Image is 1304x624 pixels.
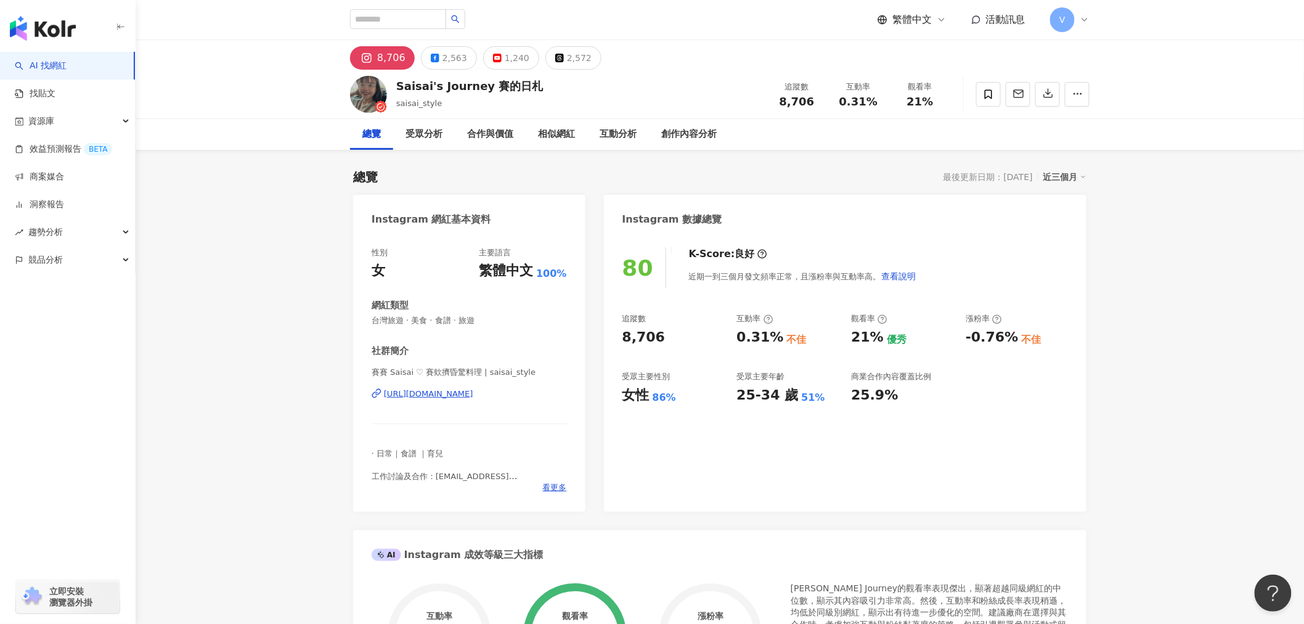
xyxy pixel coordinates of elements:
span: 看更多 [543,482,567,493]
a: 商案媒合 [15,171,64,183]
div: 8,706 [622,328,666,347]
div: [URL][DOMAIN_NAME] [384,388,473,400]
div: 商業合作內容覆蓋比例 [851,371,931,382]
div: 近期一到三個月發文頻率正常，且漲粉率與互動率高。 [689,264,917,289]
span: rise [15,228,23,237]
div: 總覽 [362,127,381,142]
div: 最後更新日期：[DATE] [943,172,1033,182]
div: 不佳 [787,333,807,347]
div: 社群簡介 [372,345,409,358]
div: 80 [622,255,653,281]
span: 100% [536,267,566,281]
a: 效益預測報告BETA [15,143,112,155]
div: 互動率 [835,81,882,93]
button: 查看說明 [881,264,917,289]
div: K-Score : [689,247,767,261]
div: 0.31% [736,328,783,347]
div: 25.9% [851,386,898,405]
img: logo [10,16,76,41]
div: 繁體中文 [479,261,533,281]
a: 找貼文 [15,88,55,100]
span: saisai_style [396,99,442,108]
span: 8,706 [780,95,815,108]
div: Instagram 成效等級三大指標 [372,548,543,562]
img: KOL Avatar [350,76,387,113]
div: 網紅類型 [372,299,409,312]
button: 2,572 [545,46,601,70]
span: 活動訊息 [986,14,1025,25]
span: V [1059,13,1066,27]
a: searchAI 找網紅 [15,60,67,72]
span: 繁體中文 [892,13,932,27]
div: 總覽 [353,168,378,186]
div: 觀看率 [851,313,887,324]
div: 追蹤數 [773,81,820,93]
button: 2,563 [421,46,477,70]
span: 查看說明 [882,271,916,281]
div: 觀看率 [562,611,588,621]
div: 2,563 [442,49,467,67]
a: [URL][DOMAIN_NAME] [372,388,567,400]
button: 8,706 [350,46,415,70]
div: Instagram 網紅基本資料 [372,213,491,226]
div: 女 [372,261,385,281]
div: 女性 [622,386,650,405]
div: 受眾主要年齡 [736,371,784,382]
div: 觀看率 [897,81,943,93]
div: 受眾主要性別 [622,371,670,382]
div: 良好 [735,247,755,261]
span: 21% [907,96,933,108]
span: 台灣旅遊 · 美食 · 食譜 · 旅遊 [372,315,567,326]
div: 漲粉率 [966,313,1002,324]
div: 近三個月 [1043,169,1086,185]
div: Saisai's Journey 賽的日札 [396,78,544,94]
div: 優秀 [887,333,907,347]
iframe: Help Scout Beacon - Open [1255,575,1292,612]
a: 洞察報告 [15,199,64,211]
div: 8,706 [377,49,405,67]
div: 51% [802,391,825,404]
div: 性別 [372,247,388,258]
span: 資源庫 [28,107,54,135]
span: search [451,15,460,23]
div: 漲粉率 [698,611,723,621]
div: -0.76% [966,328,1018,347]
div: Instagram 數據總覽 [622,213,722,226]
div: 1,240 [505,49,529,67]
a: chrome extension立即安裝 瀏覽器外掛 [16,580,120,614]
span: 趨勢分析 [28,218,63,246]
span: 賽賽 Saisai ♡ 賽欸擠昏驚料理 | saisai_style [372,367,567,378]
img: chrome extension [20,587,44,607]
span: 立即安裝 瀏覽器外掛 [49,586,92,608]
div: 不佳 [1022,333,1041,347]
div: 25-34 歲 [736,386,798,405]
div: 互動率 [736,313,773,324]
div: 86% [653,391,676,404]
div: 相似網紅 [538,127,575,142]
div: 21% [851,328,884,347]
div: 受眾分析 [405,127,442,142]
span: 0.31% [839,96,878,108]
span: · 日常｜食譜 ｜育兒 ​ 工作討論及合作：[EMAIL_ADDRESS][DOMAIN_NAME] 紀實攝影師｜婚禮攝影師♡ Founder @a_studio_of_huang [372,449,518,514]
button: 1,240 [483,46,539,70]
div: 合作與價值 [467,127,513,142]
span: 競品分析 [28,246,63,274]
div: 互動率 [426,611,452,621]
div: 主要語言 [479,247,511,258]
div: 2,572 [567,49,592,67]
div: 創作內容分析 [661,127,717,142]
div: 互動分析 [600,127,637,142]
div: AI [372,549,401,561]
div: 追蹤數 [622,313,646,324]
